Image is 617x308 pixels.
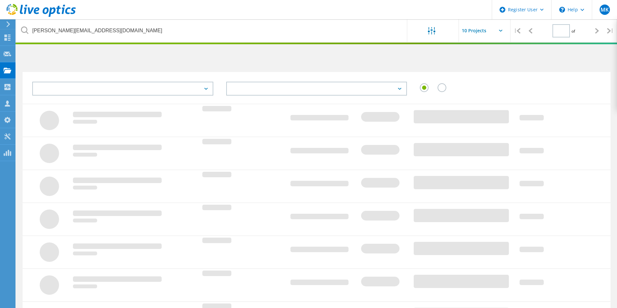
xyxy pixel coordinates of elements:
[604,19,617,42] div: |
[559,7,565,13] svg: \n
[511,19,524,42] div: |
[571,28,575,34] span: of
[601,7,609,12] span: MK
[16,19,408,42] input: undefined
[6,14,76,18] a: Live Optics Dashboard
